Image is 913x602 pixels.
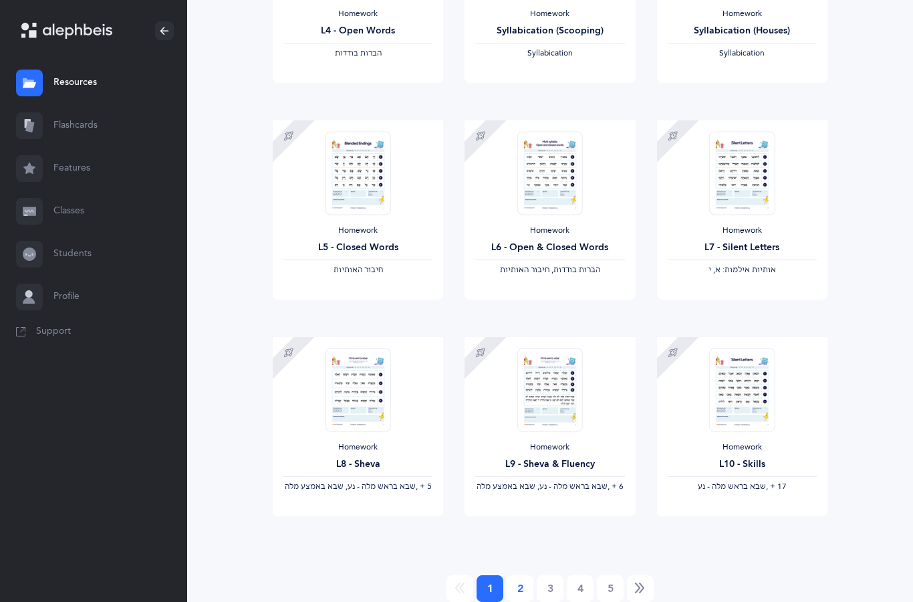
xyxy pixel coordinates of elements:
div: ‪, + 6‬ [475,482,624,492]
div: L5 - Closed Words [283,241,432,255]
img: Homework_L9_Sheva%2BFluency_Tehillim_O_EN_thumbnail_1754039828.png [517,348,583,431]
span: ‫הברות בודדות, חיבור האותיות‬ [500,265,600,274]
a: 2 [507,575,533,602]
div: L9 - Sheva & Fluency [475,458,624,472]
div: ‪, + 5‬ [283,482,432,492]
a: Next [627,575,654,602]
img: Homework_L10_Skills_O-A_EN_thumbnail_1741225675.png [709,348,775,431]
div: Homework [475,225,624,236]
a: 3 [537,575,563,602]
div: Syllabication [475,48,624,59]
span: ‫שבא בראש מלה - נע, שבא באמצע מלה‬ [285,482,416,491]
div: L10 - Skills [668,458,817,472]
div: L4 - Open Words [283,24,432,38]
span: ‫הברות בודדות‬ [335,48,382,58]
div: Homework [475,442,624,453]
div: Homework [475,9,624,19]
div: L8 - Sheva [283,458,432,472]
span: ‫שבא בראש מלה - נע‬ [698,482,766,491]
span: ‫חיבור האותיות‬ [334,265,383,274]
span: ‫שבא בראש מלה - נע, שבא באמצע מלה‬ [477,482,608,491]
div: L6 - Open & Closed Words [475,241,624,255]
div: Homework [668,225,817,236]
div: Homework [283,9,432,19]
img: Homework_L5_ClosedWords_O_EN_thumbnail_1731219185.png [325,131,390,215]
div: Homework [283,225,432,236]
img: Homework_L8_Sheva_O-A_Orange_EN_thumbnail_1754036634.png [325,348,390,431]
span: Support [36,325,71,338]
div: Homework [668,442,817,453]
img: Homework_L6_OpenClosedWords_O_EN_thumbnail_1731219280.png [517,131,583,215]
div: Homework [668,9,817,19]
div: Syllabication (Scooping) [475,24,624,38]
a: 5 [597,575,624,602]
span: ‫אותיות אילמות: א, י‬ [708,265,776,274]
div: Syllabication [668,48,817,59]
div: Syllabication (Houses) [668,24,817,38]
div: Homework [283,442,432,453]
div: L7 - Silent Letters [668,241,817,255]
div: ‪, + 17‬ [668,482,817,492]
img: Homework_L7_SilentLetters_O_EN_thumbnail_1731219355.png [709,131,775,215]
a: 4 [567,575,594,602]
a: 1 [477,575,503,602]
